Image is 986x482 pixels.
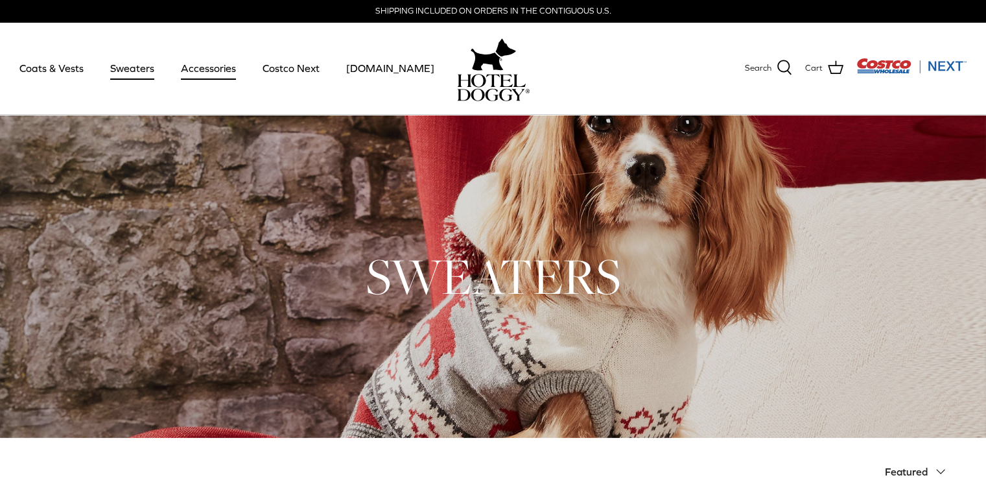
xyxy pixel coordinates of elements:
[169,46,248,90] a: Accessories
[805,60,843,77] a: Cart
[33,245,954,308] h1: SWEATERS
[251,46,331,90] a: Costco Next
[885,466,928,477] span: Featured
[335,46,446,90] a: [DOMAIN_NAME]
[8,46,95,90] a: Coats & Vests
[745,60,792,77] a: Search
[457,74,530,101] img: hoteldoggycom
[471,35,516,74] img: hoteldoggy.com
[745,62,771,75] span: Search
[856,66,967,76] a: Visit Costco Next
[99,46,166,90] a: Sweaters
[805,62,823,75] span: Cart
[457,35,530,101] a: hoteldoggy.com hoteldoggycom
[856,58,967,74] img: Costco Next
